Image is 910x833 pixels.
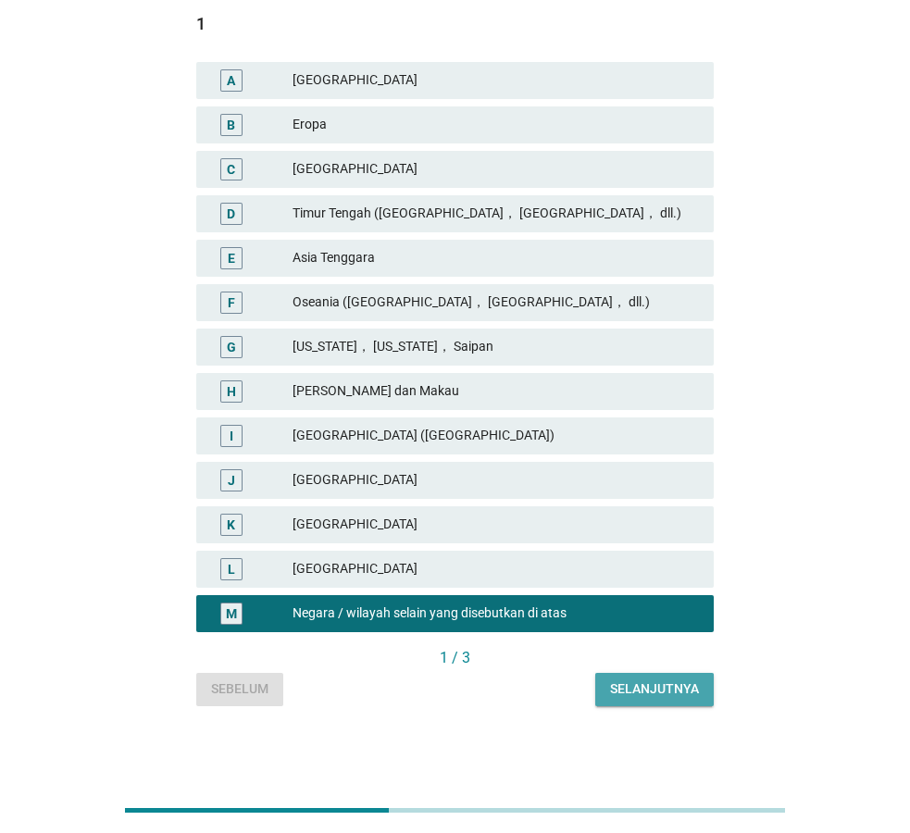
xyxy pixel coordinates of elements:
div: C [227,159,235,179]
div: [PERSON_NAME] dan Makau [293,380,699,403]
div: Eropa [293,114,699,136]
div: 1 / 3 [196,647,714,669]
div: Oseania ([GEOGRAPHIC_DATA]， [GEOGRAPHIC_DATA]， dll.) [293,292,699,314]
div: [US_STATE]， [US_STATE]， Saipan [293,336,699,358]
div: [GEOGRAPHIC_DATA] ([GEOGRAPHIC_DATA]) [293,425,699,447]
div: H [227,381,236,401]
div: E [228,248,235,267]
div: Negara / wilayah selain yang disebutkan di atas [293,603,699,625]
div: [GEOGRAPHIC_DATA] [293,158,699,180]
div: I [230,426,233,445]
div: L [228,559,235,578]
div: Timur Tengah ([GEOGRAPHIC_DATA]， [GEOGRAPHIC_DATA]， dll.) [293,203,699,225]
div: Asia Tenggara [293,247,699,269]
div: K [227,515,235,534]
div: A [227,70,235,90]
div: [GEOGRAPHIC_DATA] [293,514,699,536]
div: 1 [196,11,714,36]
div: M [226,603,237,623]
div: J [228,470,235,490]
div: B [227,115,235,134]
div: [GEOGRAPHIC_DATA] [293,469,699,491]
div: Selanjutnya [610,679,699,699]
div: G [227,337,236,356]
div: D [227,204,235,223]
div: F [228,292,235,312]
div: [GEOGRAPHIC_DATA] [293,69,699,92]
button: Selanjutnya [595,673,714,706]
div: [GEOGRAPHIC_DATA] [293,558,699,580]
